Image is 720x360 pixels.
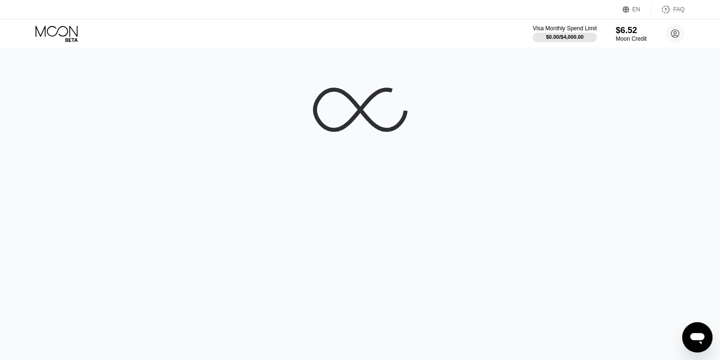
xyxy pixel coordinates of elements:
div: $0.00 / $4,000.00 [546,34,584,40]
div: FAQ [673,6,684,13]
div: EN [632,6,640,13]
div: $6.52 [616,26,647,35]
div: FAQ [651,5,684,14]
div: $6.52Moon Credit [616,26,647,42]
div: Visa Monthly Spend Limit$0.00/$4,000.00 [533,25,596,42]
div: Moon Credit [616,35,647,42]
div: EN [622,5,651,14]
iframe: Button to launch messaging window [682,322,712,352]
div: Visa Monthly Spend Limit [533,25,596,32]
